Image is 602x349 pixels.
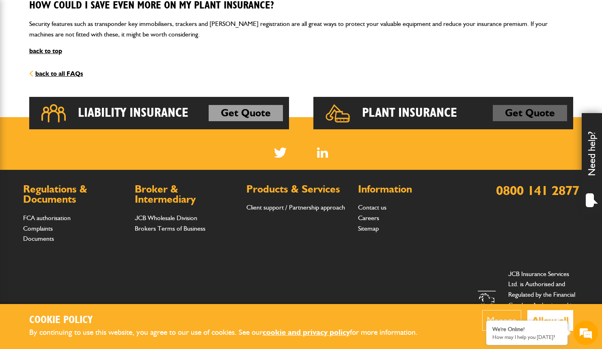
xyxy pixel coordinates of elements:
img: Twitter [274,148,287,158]
a: JCB Wholesale Division [135,214,197,222]
button: Manage [482,310,521,331]
a: Client support / Partnership approach [246,203,345,211]
h2: Liability Insurance [78,105,188,121]
h2: Broker & Intermediary [135,184,238,205]
a: Documents [23,235,54,242]
a: cookie and privacy policy [263,328,350,337]
p: JCB Insurance Services Ltd. is Authorised and Regulated by the Financial Conduct Authority and is... [508,269,579,341]
img: Linked In [317,148,328,158]
a: Careers [358,214,379,222]
a: Brokers Terms of Business [135,225,205,232]
input: Enter your email address [11,99,148,117]
a: Sitemap [358,225,379,232]
div: Minimize live chat window [133,4,153,24]
h2: Plant Insurance [362,105,457,121]
em: Start Chat [110,250,147,261]
div: We're Online! [492,326,561,333]
a: LinkedIn [317,148,328,158]
h2: Cookie Policy [29,314,431,327]
input: Enter your last name [11,75,148,93]
img: d_20077148190_company_1631870298795_20077148190 [14,45,34,56]
a: back to all FAQs [29,70,83,77]
a: Get Quote [209,105,283,121]
a: FCA authorisation [23,214,71,222]
p: By continuing to use this website, you agree to our use of cookies. See our for more information. [29,326,431,339]
h2: Information [358,184,462,195]
a: Get Quote [493,105,567,121]
input: Enter your phone number [11,123,148,141]
h2: Products & Services [246,184,350,195]
h2: Regulations & Documents [23,184,127,205]
div: Chat with us now [42,45,136,56]
textarea: Type your message and hit 'Enter' [11,147,148,243]
p: How may I help you today? [492,334,561,340]
a: Contact us [358,203,386,211]
a: back to top [29,47,62,55]
div: Need help? [582,113,602,214]
a: 0800 141 2877 [496,182,579,198]
p: Security features such as transponder key immobilisers, trackers and [PERSON_NAME] registration a... [29,19,573,39]
a: Complaints [23,225,53,232]
button: Allow all [527,310,573,331]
